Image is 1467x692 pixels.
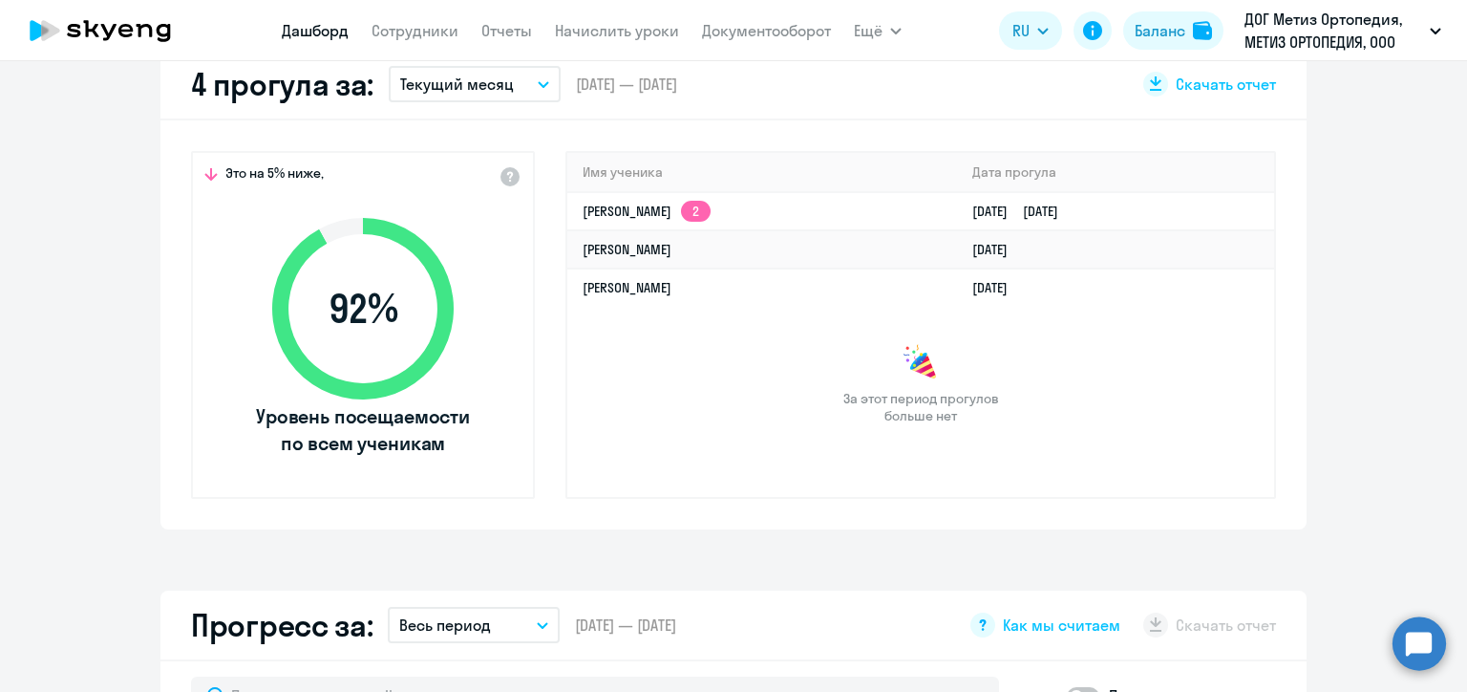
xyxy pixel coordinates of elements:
a: [DATE] [972,241,1023,258]
p: Весь период [399,614,491,637]
button: RU [999,11,1062,50]
img: congrats [902,344,940,382]
span: Уровень посещаемости по всем ученикам [253,403,473,457]
a: [PERSON_NAME]2 [583,203,711,220]
span: RU [1012,19,1030,42]
button: Весь период [388,607,560,643]
img: balance [1193,21,1212,40]
a: Отчеты [481,21,532,40]
button: Текущий месяц [389,66,561,102]
a: [DATE] [972,279,1023,296]
button: ДОГ Метиз Ортопедия, МЕТИЗ ОРТОПЕДИЯ, ООО [1235,8,1451,54]
span: [DATE] — [DATE] [575,615,676,636]
button: Ещё [854,11,902,50]
span: За этот период прогулов больше нет [840,390,1001,424]
h2: 4 прогула за: [191,65,373,103]
span: 92 % [253,286,473,332]
th: Дата прогула [957,153,1274,192]
a: Документооборот [702,21,831,40]
button: Балансbalance [1123,11,1223,50]
span: Как мы считаем [1003,615,1120,636]
th: Имя ученика [567,153,957,192]
span: Скачать отчет [1176,74,1276,95]
a: [DATE][DATE] [972,203,1074,220]
app-skyeng-badge: 2 [681,201,711,222]
span: [DATE] — [DATE] [576,74,677,95]
h2: Прогресс за: [191,606,372,644]
a: Дашборд [282,21,349,40]
div: Баланс [1135,19,1185,42]
a: [PERSON_NAME] [583,279,671,296]
span: Ещё [854,19,882,42]
p: Текущий месяц [400,73,514,96]
p: ДОГ Метиз Ортопедия, МЕТИЗ ОРТОПЕДИЯ, ООО [1244,8,1422,54]
span: Это на 5% ниже, [225,164,324,187]
a: Сотрудники [372,21,458,40]
a: [PERSON_NAME] [583,241,671,258]
a: Начислить уроки [555,21,679,40]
